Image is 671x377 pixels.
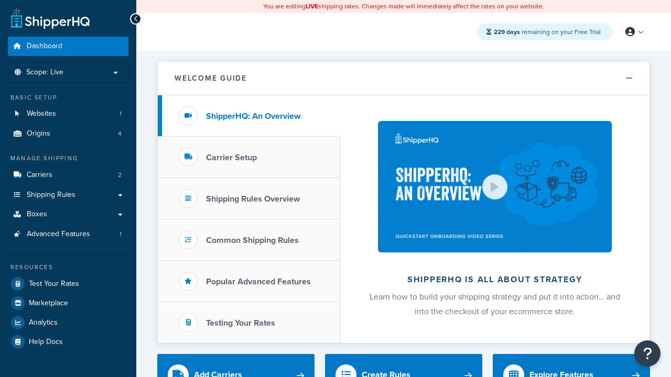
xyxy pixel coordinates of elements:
[370,291,620,317] span: Learn how to build your shipping strategy and put it into action… and into the checkout of your e...
[378,121,612,252] img: ShipperHQ is all about strategy
[175,74,247,82] h2: Welcome Guide
[206,236,299,245] h3: Common Shipping Rules
[8,124,128,143] li: Origins
[27,230,90,239] span: Advanced Features
[8,225,128,244] a: Advanced Features1
[206,318,275,328] h3: Testing Your Rates
[120,230,122,239] span: 1
[8,294,128,313] a: Marketplace
[27,191,75,199] span: Shipping Rules
[8,124,128,143] a: Origins4
[8,313,128,332] a: Analytics
[29,338,63,347] span: Help Docs
[27,109,56,118] span: Websites
[8,93,128,102] div: Basic Setup
[368,275,622,284] h2: ShipperHQ is all about strategy
[29,299,68,308] span: Marketplace
[8,332,128,351] a: Help Docs
[8,274,128,293] a: Test Your Rates
[27,210,47,219] span: Boxes
[120,109,122,118] span: 1
[158,62,650,95] button: Welcome Guide
[118,171,122,180] span: 2
[8,185,128,205] a: Shipping Rules
[27,129,50,138] span: Origins
[27,171,52,180] span: Carriers
[27,42,62,51] span: Dashboard
[634,340,661,367] button: Open Resource Center
[29,280,79,289] span: Test Your Rates
[26,68,63,77] span: Scope: Live
[8,263,128,272] div: Resources
[8,165,128,185] li: Carriers
[8,154,128,163] div: Manage Shipping
[206,194,300,204] h3: Shipping Rules Overview
[8,37,128,56] a: Dashboard
[494,27,601,37] span: remaining on your Free Trial
[118,129,122,138] span: 4
[8,225,128,244] li: Advanced Features
[29,318,58,327] span: Analytics
[206,112,300,121] h3: ShipperHQ: An Overview
[8,104,128,124] li: Websites
[206,277,311,286] h3: Popular Advanced Features
[206,153,257,162] h3: Carrier Setup
[494,27,520,37] strong: 229 days
[306,2,318,11] b: LIVE
[8,165,128,185] a: Carriers2
[8,104,128,124] a: Websites1
[8,205,128,224] a: Boxes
